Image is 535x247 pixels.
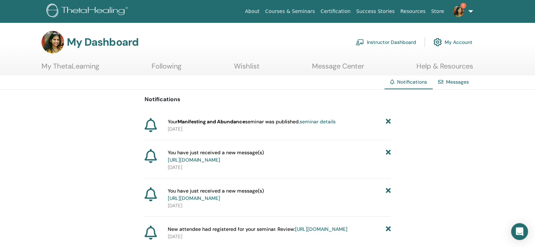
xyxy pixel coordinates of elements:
a: Following [152,62,181,76]
a: Help & Resources [416,62,473,76]
strong: Manifesting and Abundance [178,118,245,125]
span: New attendee had registered for your seminar. Review: [168,226,348,233]
span: You have just received a new message(s) [168,149,264,164]
span: You have just received a new message(s) [168,187,264,202]
a: Resources [397,5,428,18]
a: Messages [446,79,469,85]
img: default.jpg [453,6,464,17]
span: Notifications [397,79,427,85]
a: Message Center [312,62,364,76]
p: [DATE] [168,125,391,133]
a: [URL][DOMAIN_NAME] [168,157,220,163]
a: Wishlist [234,62,260,76]
a: Instructor Dashboard [356,34,416,50]
p: [DATE] [168,233,391,240]
a: Certification [318,5,353,18]
a: Success Stories [354,5,397,18]
a: My ThetaLearning [42,62,99,76]
h3: My Dashboard [67,36,139,48]
a: About [242,5,262,18]
p: [DATE] [168,164,391,171]
span: 1 [460,3,466,8]
a: Store [428,5,447,18]
a: [URL][DOMAIN_NAME] [295,226,348,232]
img: cog.svg [433,36,442,48]
img: default.jpg [42,31,64,53]
span: Your seminar was published. [168,118,336,125]
img: logo.png [46,4,130,19]
img: chalkboard-teacher.svg [356,39,364,45]
p: Notifications [145,95,391,104]
a: [URL][DOMAIN_NAME] [168,195,220,201]
a: seminar details [300,118,336,125]
a: My Account [433,34,472,50]
a: Courses & Seminars [262,5,318,18]
div: Open Intercom Messenger [511,223,528,240]
p: [DATE] [168,202,391,209]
